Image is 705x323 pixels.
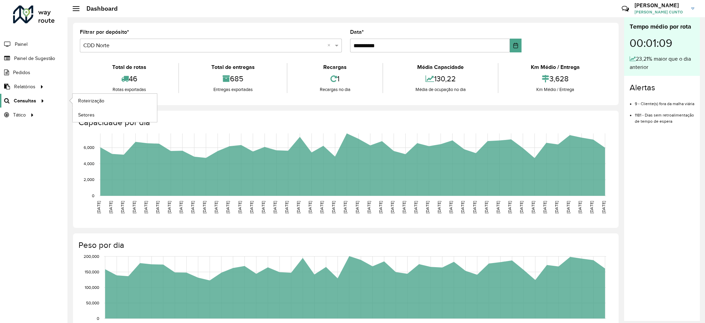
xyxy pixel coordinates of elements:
text: [DATE] [261,201,265,213]
h4: Peso por dia [78,240,612,250]
text: 0 [97,316,99,321]
text: 150,000 [85,270,99,274]
text: [DATE] [554,201,559,213]
span: Pedidos [13,69,30,76]
div: Recargas [289,63,381,71]
text: [DATE] [296,201,301,213]
text: [DATE] [167,201,171,213]
text: [DATE] [202,201,207,213]
div: Rotas exportadas [82,86,177,93]
text: [DATE] [96,201,101,213]
span: [PERSON_NAME] CUNTO [634,9,686,15]
div: 23,21% maior que o dia anterior [630,55,694,71]
text: [DATE] [507,201,512,213]
text: [DATE] [284,201,289,213]
text: 200,000 [84,254,99,259]
text: 4,000 [84,161,94,166]
text: [DATE] [367,201,371,213]
li: 9 - Cliente(s) fora da malha viária [635,95,694,107]
div: 00:01:09 [630,31,694,55]
text: [DATE] [543,201,547,213]
div: 1 [289,71,381,86]
text: [DATE] [484,201,488,213]
div: Km Médio / Entrega [500,63,610,71]
label: Filtrar por depósito [80,28,129,36]
text: [DATE] [132,201,136,213]
div: 130,22 [385,71,496,86]
text: [DATE] [155,201,160,213]
text: [DATE] [238,201,242,213]
text: 50,000 [86,301,99,305]
text: [DATE] [566,201,570,213]
text: [DATE] [601,201,606,213]
div: Km Médio / Entrega [500,86,610,93]
div: Tempo médio por rota [630,22,694,31]
h4: Alertas [630,83,694,93]
text: [DATE] [331,201,336,213]
text: [DATE] [437,201,441,213]
h3: [PERSON_NAME] [634,2,686,9]
div: Total de entregas [181,63,285,71]
text: [DATE] [179,201,183,213]
text: [DATE] [308,201,312,213]
text: [DATE] [273,201,277,213]
text: [DATE] [225,201,230,213]
text: 100,000 [85,285,99,290]
div: Entregas exportadas [181,86,285,93]
text: [DATE] [589,201,594,213]
text: [DATE] [319,201,324,213]
text: 2,000 [84,178,94,182]
a: Contato Rápido [618,1,633,16]
text: [DATE] [214,201,218,213]
h4: Capacidade por dia [78,118,612,128]
span: Tático [13,111,26,119]
div: Total de rotas [82,63,177,71]
div: Recargas no dia [289,86,381,93]
div: 46 [82,71,177,86]
span: Painel de Sugestão [14,55,55,62]
div: Média de ocupação no dia [385,86,496,93]
text: [DATE] [378,201,383,213]
a: Setores [73,108,157,122]
text: [DATE] [355,201,359,213]
text: [DATE] [108,201,113,213]
a: Roteirização [73,94,157,108]
text: [DATE] [519,201,524,213]
text: [DATE] [531,201,535,213]
button: Choose Date [510,39,522,52]
text: [DATE] [144,201,148,213]
text: [DATE] [449,201,453,213]
span: Setores [78,111,95,119]
span: Clear all [327,41,333,50]
text: [DATE] [390,201,394,213]
div: 685 [181,71,285,86]
div: Média Capacidade [385,63,496,71]
h2: Dashboard [80,5,118,12]
text: [DATE] [496,201,500,213]
text: [DATE] [413,201,418,213]
span: Relatórios [14,83,35,90]
div: 3,628 [500,71,610,86]
text: [DATE] [343,201,347,213]
li: 1181 - Dias sem retroalimentação de tempo de espera [635,107,694,124]
text: 0 [92,193,94,198]
text: [DATE] [460,201,465,213]
text: 6,000 [84,145,94,150]
span: Roteirização [78,97,104,104]
text: [DATE] [249,201,254,213]
label: Data [350,28,364,36]
span: Painel [15,41,28,48]
text: [DATE] [578,201,582,213]
text: [DATE] [402,201,406,213]
text: [DATE] [472,201,477,213]
text: [DATE] [425,201,430,213]
span: Consultas [14,97,36,104]
text: [DATE] [120,201,125,213]
text: [DATE] [190,201,195,213]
